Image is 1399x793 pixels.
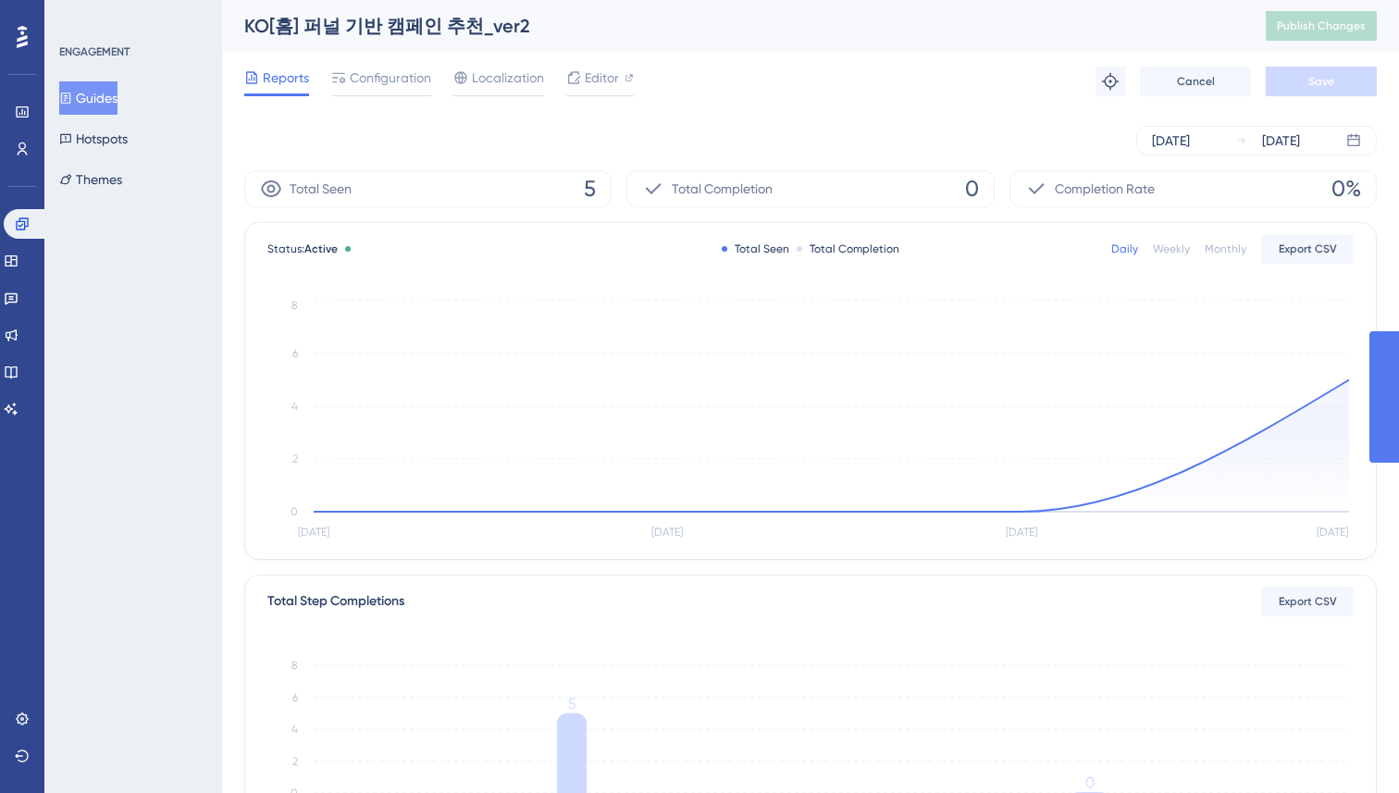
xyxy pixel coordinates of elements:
span: Save [1308,74,1334,89]
button: Export CSV [1261,234,1354,264]
tspan: [DATE] [298,526,329,539]
div: ENGAGEMENT [59,44,130,59]
div: KO[홈] 퍼널 기반 캠페인 추천_ver2 [244,13,1219,39]
button: Hotspots [59,122,128,155]
span: Localization [472,67,544,89]
tspan: 4 [291,400,298,413]
span: Reports [263,67,309,89]
span: Total Seen [290,178,352,200]
button: Cancel [1140,67,1251,96]
div: Total Step Completions [267,590,404,613]
tspan: 2 [292,755,298,768]
tspan: 0 [291,505,298,518]
button: Export CSV [1261,587,1354,616]
div: [DATE] [1262,130,1300,152]
span: Total Completion [672,178,773,200]
div: Monthly [1205,242,1246,256]
div: Daily [1111,242,1138,256]
span: Cancel [1177,74,1215,89]
button: Save [1266,67,1377,96]
span: Active [304,242,338,255]
div: Weekly [1153,242,1190,256]
tspan: [DATE] [651,526,683,539]
tspan: 0 [1085,774,1095,791]
span: 0% [1331,174,1361,204]
span: Status: [267,242,338,256]
tspan: 6 [292,347,298,360]
tspan: 8 [291,299,298,312]
div: Total Completion [797,242,899,256]
tspan: 4 [291,723,298,736]
div: Total Seen [722,242,789,256]
button: Themes [59,163,122,196]
button: Publish Changes [1266,11,1377,41]
tspan: 6 [292,691,298,704]
tspan: [DATE] [1006,526,1037,539]
span: Export CSV [1279,242,1337,256]
div: [DATE] [1152,130,1190,152]
span: Editor [585,67,619,89]
span: 0 [965,174,979,204]
span: Export CSV [1279,594,1337,609]
tspan: 8 [291,659,298,672]
tspan: [DATE] [1317,526,1348,539]
tspan: 2 [292,452,298,465]
iframe: UserGuiding AI Assistant Launcher [1321,720,1377,775]
tspan: 5 [568,695,576,712]
span: Configuration [350,67,431,89]
span: Completion Rate [1055,178,1155,200]
button: Guides [59,81,118,115]
span: Publish Changes [1277,19,1366,33]
span: 5 [584,174,596,204]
